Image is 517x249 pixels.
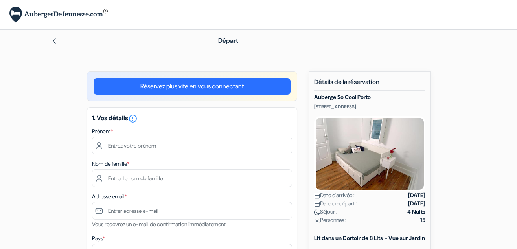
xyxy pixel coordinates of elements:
[314,216,346,224] span: Personnes :
[94,78,291,95] a: Réservez plus vite en vous connectant
[128,114,138,123] i: error_outline
[92,127,113,135] label: Prénom
[408,191,425,200] strong: [DATE]
[314,234,425,242] b: Lit dans un Dortoir de 8 Lits - Vue sur Jardin
[314,201,320,207] img: calendar.svg
[314,191,355,200] span: Date d'arrivée :
[92,137,292,154] input: Entrez votre prénom
[92,192,127,201] label: Adresse email
[314,209,320,215] img: moon.svg
[128,114,138,122] a: error_outline
[314,78,425,91] h5: Détails de la réservation
[92,160,129,168] label: Nom de famille
[218,37,238,45] span: Départ
[51,38,57,44] img: left_arrow.svg
[420,216,425,224] strong: 15
[314,218,320,223] img: user_icon.svg
[92,114,292,123] h5: 1. Vos détails
[92,169,292,187] input: Entrer le nom de famille
[92,202,292,220] input: Entrer adresse e-mail
[92,221,226,228] small: Vous recevrez un e-mail de confirmation immédiatement
[408,200,425,208] strong: [DATE]
[314,193,320,199] img: calendar.svg
[314,94,425,101] h5: Auberge So Cool Porto
[314,200,357,208] span: Date de départ :
[314,104,425,110] p: [STREET_ADDRESS]
[314,208,337,216] span: Séjour :
[407,208,425,216] strong: 4 Nuits
[9,7,108,23] img: AubergesDeJeunesse.com
[92,234,105,243] label: Pays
